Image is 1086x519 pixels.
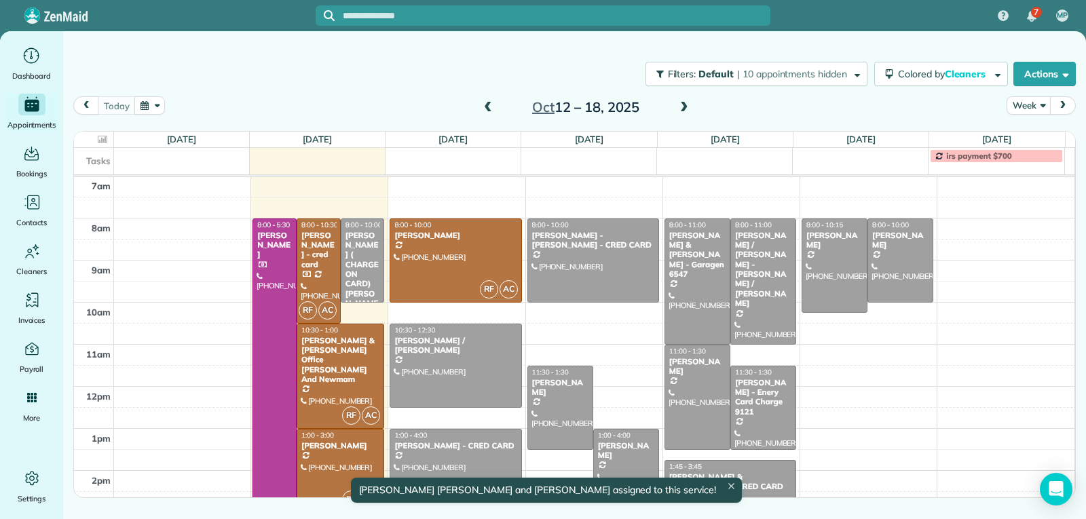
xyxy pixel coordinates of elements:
span: Cleaners [945,68,988,80]
div: [PERSON_NAME] [257,231,293,260]
span: Contacts [16,216,47,229]
a: Appointments [5,94,58,132]
div: [PERSON_NAME] -[PERSON_NAME] - CRED CARD [531,231,655,250]
span: Dashboard [12,69,51,83]
button: today [98,96,135,115]
a: Bookings [5,142,58,180]
a: Filters: Default | 10 appointments hidden [639,62,867,86]
span: Oct [532,98,555,115]
div: [PERSON_NAME] [531,378,589,398]
span: 1:00 - 3:00 [301,431,334,440]
div: Open Intercom Messenger [1040,473,1072,505]
div: [PERSON_NAME] & [PERSON_NAME] CRED CARD Pagan [669,472,792,501]
a: [DATE] [982,134,1011,145]
svg: Focus search [324,10,335,21]
a: [DATE] [575,134,604,145]
div: [PERSON_NAME] [669,357,726,377]
span: 8am [92,223,111,233]
div: [PERSON_NAME] ( CHARGE ON CARD) [PERSON_NAME] [345,231,381,318]
button: Actions [1013,62,1076,86]
a: Settings [5,467,58,505]
span: 11:30 - 1:30 [532,368,569,377]
div: [PERSON_NAME] [394,231,517,240]
span: RF [299,301,317,320]
span: 1:00 - 4:00 [394,431,427,440]
span: 8:00 - 10:00 [872,220,909,229]
a: [DATE] [438,134,468,145]
span: 8:00 - 10:30 [301,220,338,229]
span: 11:00 - 1:30 [669,347,706,355]
span: 1pm [92,433,111,444]
span: MP [1057,10,1068,21]
a: Contacts [5,191,58,229]
span: 1:00 - 4:00 [598,431,631,440]
span: More [23,411,40,425]
span: Payroll [20,362,44,376]
button: prev [73,96,99,115]
div: [PERSON_NAME] - cred card [301,231,337,270]
a: [DATE] [711,134,740,145]
a: Invoices [5,289,58,327]
span: AC [500,280,518,299]
button: next [1050,96,1076,115]
span: Invoices [18,313,45,327]
div: [PERSON_NAME] & [PERSON_NAME] Office [PERSON_NAME] And Newmam [301,336,380,385]
span: Cleaners [16,265,47,278]
span: RF [342,406,360,425]
span: 9am [92,265,111,275]
span: Settings [18,492,46,505]
span: RF [480,280,498,299]
span: 8:00 - 11:00 [735,220,772,229]
button: Colored byCleaners [874,62,1008,86]
div: [PERSON_NAME] [872,231,929,250]
span: 11am [86,349,111,360]
span: 8:00 - 10:00 [345,220,382,229]
span: 10:30 - 12:30 [394,326,435,334]
button: Focus search [316,10,335,21]
span: 10am [86,307,111,318]
span: 7am [92,180,111,191]
a: [DATE] [846,134,876,145]
div: [PERSON_NAME] / [PERSON_NAME] [394,336,517,355]
a: Payroll [5,338,58,376]
span: 8:00 - 10:15 [806,220,843,229]
span: 7 [1034,7,1038,18]
span: AC [362,406,380,425]
div: 7 unread notifications [1017,1,1046,31]
button: Week [1007,96,1051,115]
span: Appointments [7,118,56,132]
a: [DATE] [167,134,196,145]
div: [PERSON_NAME] - Enery Card Charge 9121 [734,378,792,417]
h2: 12 – 18, 2025 [501,100,671,115]
div: [PERSON_NAME] [806,231,863,250]
span: 10:30 - 1:00 [301,326,338,334]
a: Cleaners [5,240,58,278]
span: Default [698,68,734,80]
div: [PERSON_NAME] & [PERSON_NAME] - Garagen 6547 [669,231,726,280]
div: [PERSON_NAME] [301,441,380,450]
span: 1:45 - 3:45 [669,462,702,471]
span: | 10 appointments hidden [737,68,847,80]
span: 8:00 - 5:30 [257,220,290,229]
span: 12pm [86,391,111,402]
a: [DATE] [303,134,332,145]
span: 8:00 - 10:00 [532,220,569,229]
div: [PERSON_NAME] - CRED CARD [394,441,517,450]
div: [PERSON_NAME] [PERSON_NAME] and [PERSON_NAME] assigned to this service! [350,478,741,503]
span: 8:00 - 10:00 [394,220,431,229]
div: [PERSON_NAME] / [PERSON_NAME] - [PERSON_NAME] / [PERSON_NAME] [734,231,792,309]
span: Colored by [898,68,990,80]
button: Filters: Default | 10 appointments hidden [645,62,867,86]
span: 11:30 - 1:30 [735,368,772,377]
span: AC [318,301,337,320]
span: irs payment $700 [946,151,1011,161]
span: 2pm [92,475,111,486]
span: 8:00 - 11:00 [669,220,706,229]
span: Bookings [16,167,48,180]
span: Filters: [668,68,696,80]
div: [PERSON_NAME] [597,441,655,461]
a: Dashboard [5,45,58,83]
